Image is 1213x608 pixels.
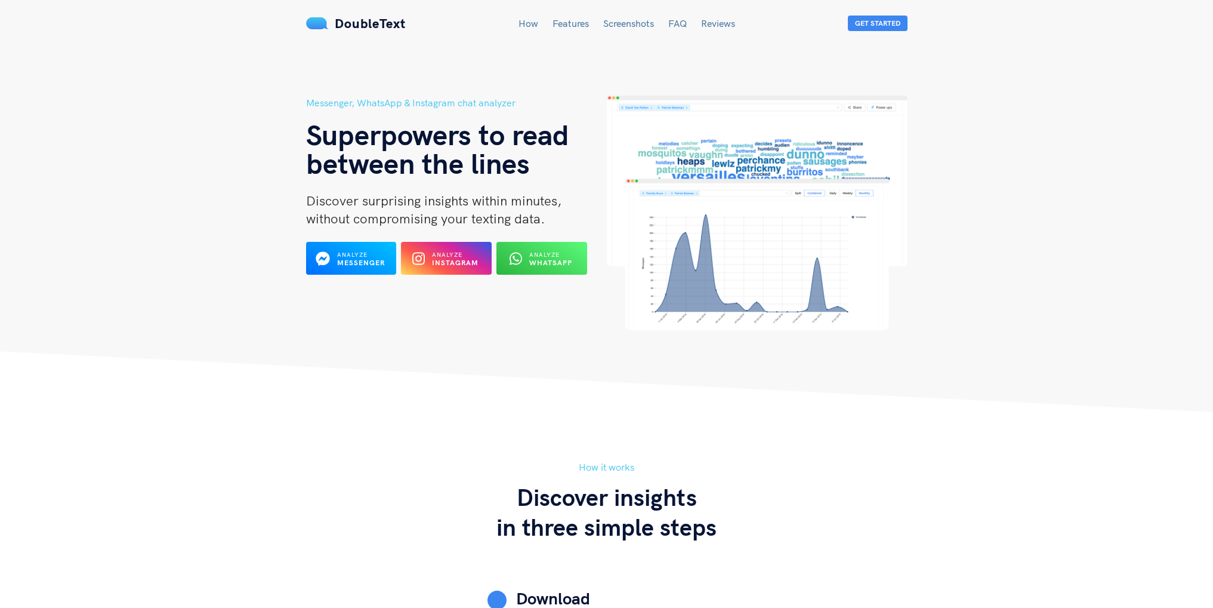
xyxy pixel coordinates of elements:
a: Features [553,17,589,29]
span: between the lines [306,145,530,181]
span: Analyze [337,251,368,259]
span: DoubleText [335,15,406,32]
button: Analyze Messenger [306,242,397,275]
h3: Discover insights in three simple steps [306,482,908,542]
a: Analyze Messenger [306,257,397,268]
button: Get Started [848,16,908,31]
a: Analyze Instagram [401,257,492,268]
a: Screenshots [603,17,654,29]
span: Superpowers to read [306,116,569,152]
a: FAQ [668,17,687,29]
span: Analyze [432,251,462,259]
h5: How it works [306,460,908,475]
a: Analyze WhatsApp [496,257,587,268]
b: Instagram [432,258,479,267]
a: DoubleText [306,15,406,32]
span: Analyze [529,251,560,259]
button: Analyze WhatsApp [496,242,587,275]
img: hero [607,96,908,330]
b: WhatsApp [529,258,572,267]
h5: Messenger, WhatsApp & Instagram chat analyzer [306,96,607,110]
a: Reviews [701,17,735,29]
span: without compromising your texting data. [306,210,545,227]
img: mS3x8y1f88AAAAABJRU5ErkJggg== [306,17,329,29]
a: How [518,17,538,29]
button: Analyze Instagram [401,242,492,275]
span: Discover surprising insights within minutes, [306,192,561,209]
b: Messenger [337,258,385,267]
h4: Download [516,589,590,607]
